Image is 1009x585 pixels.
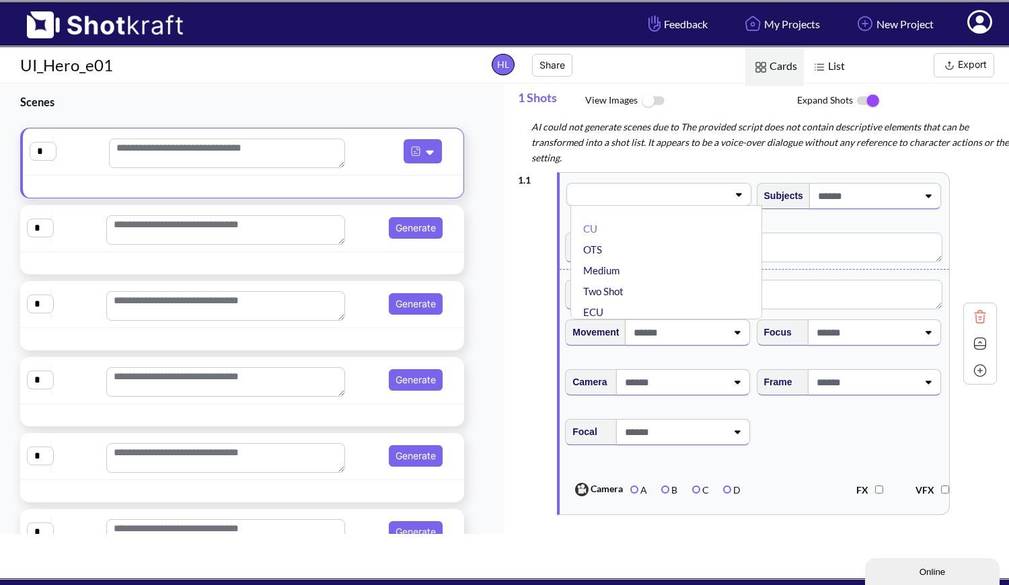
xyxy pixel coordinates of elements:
[856,484,875,496] span: FX
[757,371,792,393] span: Frame
[745,48,804,86] span: Cards
[566,283,597,305] span: Notes
[645,16,708,32] span: Feedback
[804,48,852,86] span: List
[389,293,443,315] button: Generate
[566,236,622,258] span: Description
[844,6,944,42] a: New Project
[518,83,585,119] span: 1 Shots
[570,479,624,500] span: Camera
[915,484,941,496] span: VFX
[630,484,647,496] label: A
[934,53,994,77] button: Export
[389,217,443,239] button: Generate
[645,12,664,35] img: Hand Icon
[757,321,792,344] span: Focus
[731,6,830,42] a: My Projects
[389,445,443,467] button: Generate
[970,307,990,327] img: Trash Icon
[581,219,758,239] li: CU
[970,334,990,354] img: Contract Icon
[854,12,876,35] img: Add Icon
[941,57,958,74] img: Export Icon
[723,484,741,496] label: D
[581,281,758,302] li: Two Shot
[757,185,803,207] span: Subjects
[407,143,424,160] img: Pdf Icon
[581,302,758,323] li: ECU
[566,421,597,443] span: Focal
[752,58,770,76] img: Card Icon
[532,54,572,77] button: Share
[581,239,758,260] li: OTS
[811,58,828,76] img: List Icon
[638,87,668,116] img: ToggleOff Icon
[581,260,758,281] li: Medium
[518,119,1009,165] div: AI could not generate scenes due to The provided script does not contain descriptive elements tha...
[20,94,471,110] h3: Scenes
[566,371,607,393] span: Camera
[661,484,677,496] label: B
[741,12,764,35] img: Home Icon
[492,54,515,75] span: HL
[389,369,443,391] button: Generate
[566,321,619,344] span: Movement
[585,87,797,116] span: View Images
[389,521,443,543] button: Generate
[865,555,1002,585] iframe: chat widget
[572,479,591,500] img: Camera Icon
[853,87,883,115] img: ToggleOn Icon
[797,87,1009,115] span: Expand Shots
[692,484,709,496] label: C
[518,165,550,188] div: 1 . 1
[518,165,997,522] div: 1.1CUOTSMediumTwo ShotECUWideMaster shotCowboyInsertPOVFull ShotEstablishingThree shotGroup ShotF...
[970,360,990,381] img: Add Icon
